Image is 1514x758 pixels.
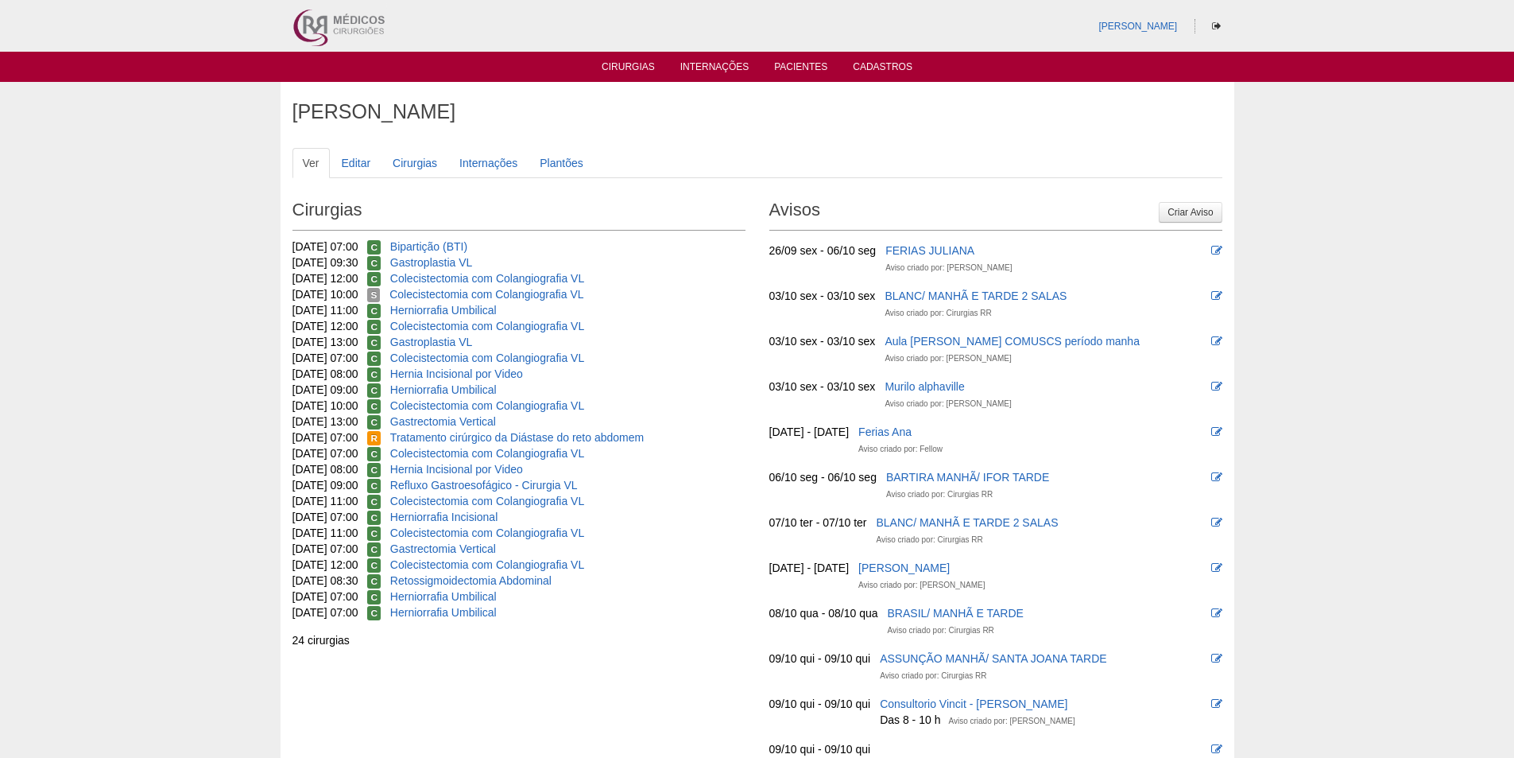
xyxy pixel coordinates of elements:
a: Internações [680,61,749,77]
a: Colecistectomia com Colangiografia VL [389,288,583,301]
span: [DATE] 10:00 [292,288,358,301]
div: Das 8 - 10 h [880,712,940,728]
i: Editar [1211,698,1222,709]
span: Confirmada [367,352,381,366]
a: Colecistectomia com Colangiografia VL [390,558,584,571]
i: Editar [1211,653,1222,664]
a: BLANC/ MANHÃ E TARDE 2 SALAS [885,290,1067,302]
div: 07/10 ter - 07/10 ter [769,515,867,531]
a: Pacientes [774,61,827,77]
span: [DATE] 12:00 [292,320,358,332]
a: Herniorrafia Umbilical [390,590,497,603]
div: Aviso criado por: Cirurgias RR [888,623,994,639]
a: Gastroplastia VL [390,336,473,348]
span: Confirmada [367,256,381,270]
div: 08/10 qua - 08/10 qua [769,605,878,621]
span: [DATE] 09:00 [292,383,358,396]
a: Consultorio Vincit - [PERSON_NAME] [880,698,1067,710]
a: Herniorrafia Umbilical [390,383,497,396]
span: [DATE] 07:00 [292,511,358,523]
span: Confirmada [367,415,381,430]
a: Herniorrafia Umbilical [390,606,497,619]
i: Editar [1211,245,1222,256]
span: Confirmada [367,574,381,589]
i: Editar [1211,517,1222,528]
a: BRASIL/ MANHÃ E TARDE [888,607,1024,620]
div: Aviso criado por: Cirurgias RR [876,532,982,548]
span: [DATE] 07:00 [292,240,358,253]
span: [DATE] 09:30 [292,256,358,269]
div: [DATE] - [DATE] [769,560,850,576]
i: Editar [1211,608,1222,619]
span: [DATE] 09:00 [292,479,358,492]
i: Editar [1211,744,1222,755]
span: Confirmada [367,320,381,334]
div: Aviso criado por: Cirurgias RR [880,668,986,684]
a: Colecistectomia com Colangiografia VL [390,320,584,332]
a: Gastrectomia Vertical [390,415,496,428]
a: Tratamento cirúrgico da Diástase do reto abdomem [390,431,644,444]
span: Confirmada [367,495,381,509]
div: Aviso criado por: Cirurgias RR [886,487,993,503]
div: 24 cirurgias [292,632,745,648]
span: Confirmada [367,558,381,573]
i: Sair [1212,21,1221,31]
a: Editar [331,148,381,178]
span: Confirmada [367,590,381,604]
div: Aviso criado por: [PERSON_NAME] [885,396,1011,412]
a: Retossigmoidectomia Abdominal [390,574,552,587]
a: Cadastros [853,61,912,77]
div: Aviso criado por: Fellow [858,441,943,457]
span: [DATE] 07:00 [292,590,358,603]
span: Confirmada [367,511,381,525]
span: [DATE] 13:00 [292,336,358,348]
span: Confirmada [367,383,381,398]
div: Aviso criado por: Cirurgias RR [885,305,991,321]
a: Gastrectomia Vertical [390,542,496,555]
a: Gastroplastia VL [390,256,473,269]
a: Colecistectomia com Colangiografia VL [390,399,584,412]
span: [DATE] 08:00 [292,367,358,380]
span: Confirmada [367,447,381,461]
div: [DATE] - [DATE] [769,424,850,440]
i: Editar [1211,472,1222,483]
a: [PERSON_NAME] [1098,21,1177,32]
a: ASSUNÇÃO MANHÃ/ SANTA JOANA TARDE [880,652,1107,665]
div: 26/09 sex - 06/10 seg [769,243,877,258]
a: Aula [PERSON_NAME] COMUSCS período manha [885,335,1140,348]
span: Confirmada [367,304,381,318]
div: 09/10 qui - 09/10 qui [769,696,871,712]
a: [PERSON_NAME] [858,562,950,574]
span: [DATE] 08:00 [292,463,358,476]
a: BLANC/ MANHÃ E TARDE 2 SALAS [876,516,1058,529]
span: Confirmada [367,527,381,541]
div: Aviso criado por: [PERSON_NAME] [885,260,1012,276]
div: 09/10 qui - 09/10 qui [769,651,871,667]
span: Confirmada [367,399,381,414]
span: Confirmada [367,240,381,255]
h1: [PERSON_NAME] [292,102,1222,122]
div: 09/10 qui - 09/10 qui [769,741,871,757]
span: [DATE] 11:00 [292,304,358,317]
div: Aviso criado por: [PERSON_NAME] [858,577,985,593]
div: 03/10 sex - 03/10 sex [769,379,876,395]
span: Reservada [367,431,381,445]
span: [DATE] 11:00 [292,527,358,539]
span: [DATE] 12:00 [292,272,358,285]
a: Colecistectomia com Colangiografia VL [390,527,584,539]
span: [DATE] 07:00 [292,447,358,460]
span: [DATE] 12:00 [292,558,358,571]
i: Editar [1211,381,1222,392]
a: Cirurgias [382,148,447,178]
a: Hernia Incisional por Video [390,463,523,476]
a: Herniorrafia Incisional [390,511,498,523]
a: FERIAS JULIANA [885,244,974,257]
div: 06/10 seg - 06/10 seg [769,469,877,485]
span: [DATE] 07:00 [292,431,358,444]
span: [DATE] 13:00 [292,415,358,428]
span: Confirmada [367,606,381,620]
a: Colecistectomia com Colangiografia VL [390,447,584,460]
span: Confirmada [367,542,381,557]
i: Editar [1211,336,1222,347]
span: [DATE] 08:30 [292,574,358,587]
